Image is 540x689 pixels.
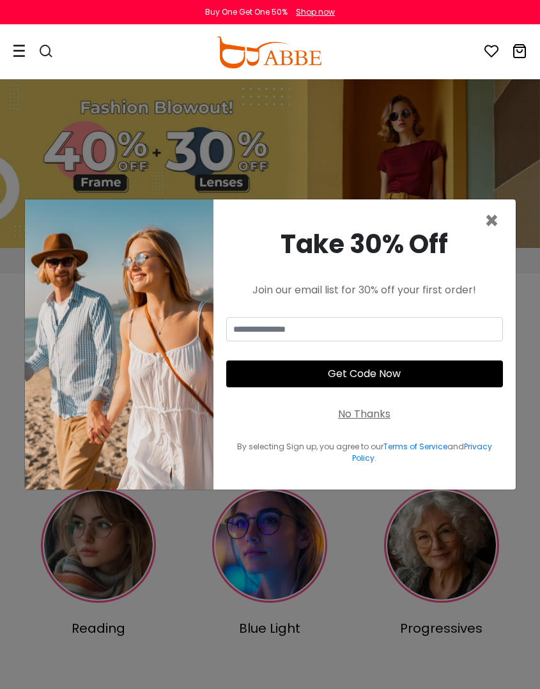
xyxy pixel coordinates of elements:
[352,441,492,463] a: Privacy Policy
[216,36,321,68] img: abbeglasses.com
[226,225,503,263] div: Take 30% Off
[484,210,499,233] button: Close
[226,283,503,298] div: Join our email list for 30% off your first order!
[226,441,503,464] div: By selecting Sign up, you agree to our and .
[205,6,288,18] div: Buy One Get One 50%
[383,441,447,452] a: Terms of Service
[289,6,335,17] a: Shop now
[338,406,390,422] div: No Thanks
[484,205,499,237] span: ×
[25,199,213,490] img: welcome
[296,6,335,18] div: Shop now
[226,360,503,387] button: Get Code Now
